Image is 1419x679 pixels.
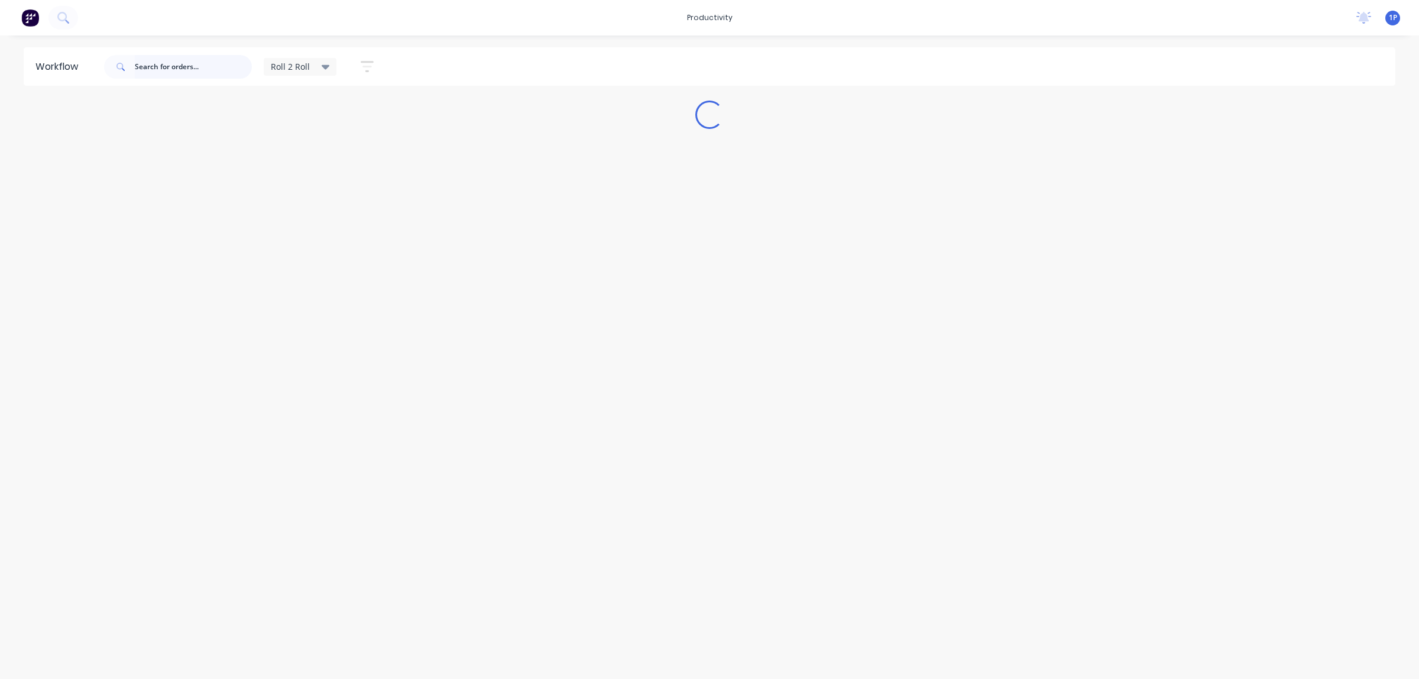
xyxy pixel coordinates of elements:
[681,9,738,27] div: productivity
[21,9,39,27] img: Factory
[1389,12,1397,23] span: 1P
[35,60,84,74] div: Workflow
[271,60,310,73] span: Roll 2 Roll
[135,55,252,79] input: Search for orders...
